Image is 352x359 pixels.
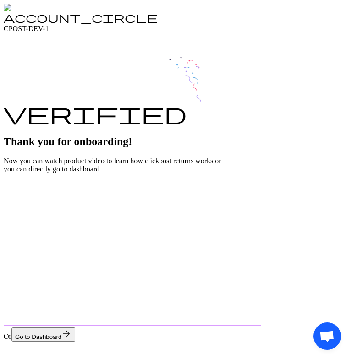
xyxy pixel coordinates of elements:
[4,102,187,124] span: verified
[11,327,76,342] button: Go to Dashboardarrow_forward
[4,12,158,23] span: account_circle
[4,332,11,340] span: Or
[4,25,49,32] span: CPOST-DEV-1
[4,157,348,173] p: Now you can watch product video to learn how clickpost returns works or you can directly go to da...
[4,135,348,148] h2: Thank you for onboarding!
[313,322,341,350] div: Open chat
[61,329,71,339] span: arrow_forward
[4,4,27,12] img: Logo
[4,181,261,326] iframe: YouTube video player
